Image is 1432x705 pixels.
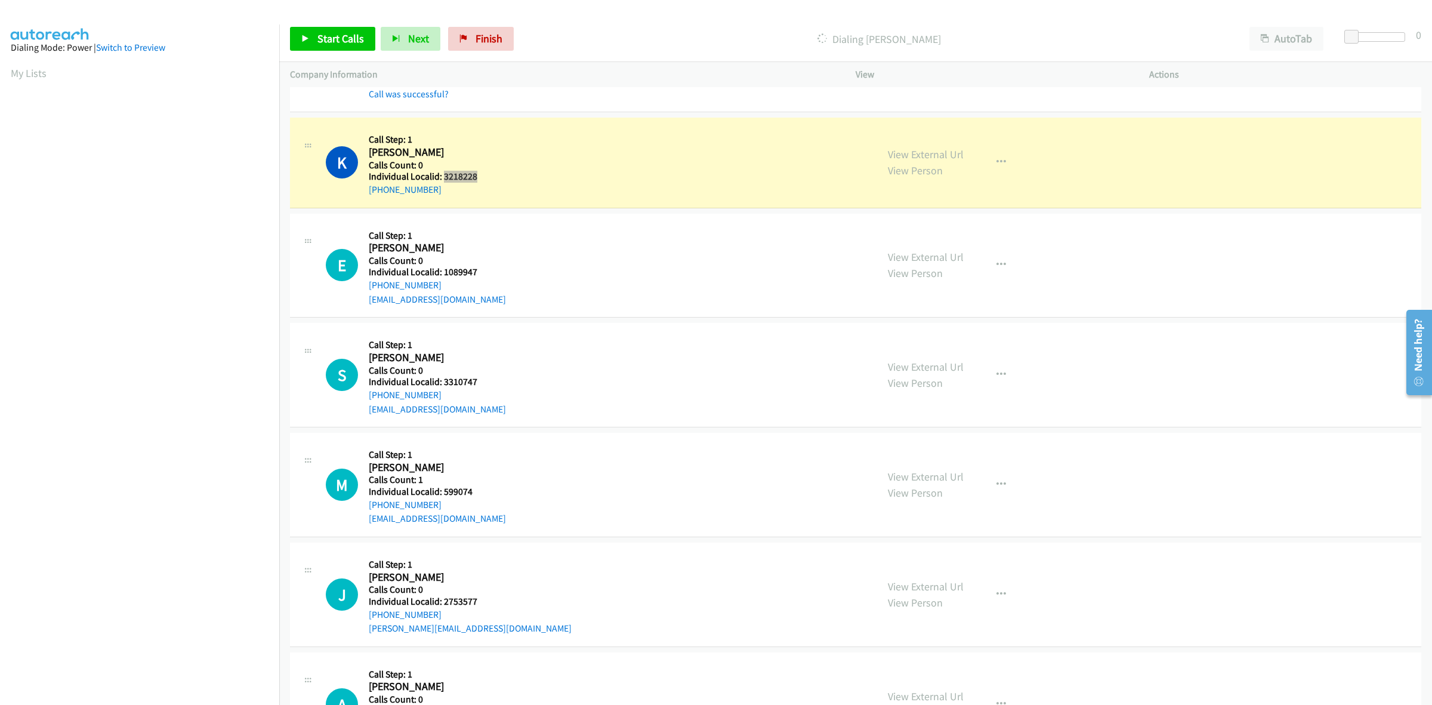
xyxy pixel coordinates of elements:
a: [PHONE_NUMBER] [369,184,442,195]
div: Delay between calls (in seconds) [1350,32,1405,42]
span: Start Calls [317,32,364,45]
a: Switch to Preview [96,42,165,53]
a: [EMAIL_ADDRESS][DOMAIN_NAME] [369,513,506,524]
span: Next [408,32,429,45]
h2: [PERSON_NAME] [369,351,480,365]
a: [PHONE_NUMBER] [369,389,442,401]
p: View [856,67,1128,82]
h5: Calls Count: 0 [369,255,506,267]
h1: S [326,359,358,391]
a: [PHONE_NUMBER] [369,609,442,620]
a: View External Url [888,580,964,593]
a: [PHONE_NUMBER] [369,279,442,291]
h5: Call Step: 1 [369,230,506,242]
a: View Person [888,266,943,280]
a: View External Url [888,147,964,161]
h5: Individual Localid: 599074 [369,486,506,498]
iframe: Resource Center [1397,305,1432,400]
h5: Call Step: 1 [369,339,506,351]
h2: [PERSON_NAME] [369,241,480,255]
a: View External Url [888,689,964,703]
h1: E [326,249,358,281]
h2: [PERSON_NAME] [369,680,480,694]
h5: Calls Count: 1 [369,474,506,486]
a: View Person [888,596,943,609]
h1: M [326,469,358,501]
a: Start Calls [290,27,375,51]
iframe: Dialpad [11,92,279,659]
h5: Calls Count: 0 [369,159,480,171]
h1: J [326,578,358,611]
p: Dialing [PERSON_NAME] [530,31,1228,47]
a: My Lists [11,66,47,80]
div: The call is yet to be attempted [326,578,358,611]
h5: Calls Count: 0 [369,584,572,596]
h5: Calls Count: 0 [369,365,506,377]
a: [PHONE_NUMBER] [369,499,442,510]
p: Actions [1149,67,1421,82]
h5: Individual Localid: 2753577 [369,596,572,608]
h5: Call Step: 1 [369,559,572,571]
a: Finish [448,27,514,51]
div: 0 [1416,27,1421,43]
h2: [PERSON_NAME] [369,461,480,475]
h5: Individual Localid: 3310747 [369,376,506,388]
a: View External Url [888,470,964,484]
a: View Person [888,376,943,390]
h2: [PERSON_NAME] [369,571,480,584]
h5: Individual Localid: 1089947 [369,266,506,278]
a: View External Url [888,250,964,264]
h5: Individual Localid: 3218228 [369,171,480,183]
h5: Call Step: 1 [369,669,506,681]
a: [PERSON_NAME][EMAIL_ADDRESS][DOMAIN_NAME] [369,623,572,634]
a: View Person [888,486,943,500]
a: Call was successful? [369,88,449,100]
button: AutoTab [1249,27,1323,51]
h1: K [326,146,358,178]
h5: Call Step: 1 [369,134,480,146]
h2: [PERSON_NAME] [369,146,480,159]
div: Dialing Mode: Power | [11,41,268,55]
p: Company Information [290,67,834,82]
h5: Call Step: 1 [369,449,506,461]
a: View External Url [888,360,964,374]
a: [EMAIL_ADDRESS][DOMAIN_NAME] [369,404,506,415]
a: View Person [888,164,943,177]
button: Next [381,27,440,51]
div: The call is yet to be attempted [326,469,358,501]
a: [EMAIL_ADDRESS][DOMAIN_NAME] [369,294,506,305]
span: Finish [476,32,502,45]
